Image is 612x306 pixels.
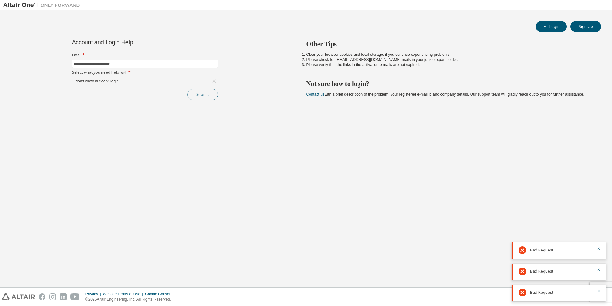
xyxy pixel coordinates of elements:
button: Submit [187,89,218,100]
li: Please verify that the links in the activation e-mails are not expired. [306,62,590,67]
p: © 2025 Altair Engineering, Inc. All Rights Reserved. [85,297,176,302]
span: Bad Request [530,290,553,295]
div: Cookie Consent [145,292,176,297]
div: I don't know but can't login [72,77,218,85]
span: Bad Request [530,269,553,274]
span: Bad Request [530,248,553,253]
div: Privacy [85,292,103,297]
img: altair_logo.svg [2,293,35,300]
label: Email [72,53,218,58]
div: I don't know but can't login [73,78,120,85]
label: Select what you need help with [72,70,218,75]
h2: Other Tips [306,40,590,48]
img: facebook.svg [39,293,45,300]
li: Clear your browser cookies and local storage, if you continue experiencing problems. [306,52,590,57]
a: Contact us [306,92,325,97]
img: instagram.svg [49,293,56,300]
img: youtube.svg [70,293,80,300]
h2: Not sure how to login? [306,80,590,88]
span: with a brief description of the problem, your registered e-mail id and company details. Our suppo... [306,92,584,97]
button: Sign Up [570,21,601,32]
button: Login [536,21,567,32]
li: Please check for [EMAIL_ADDRESS][DOMAIN_NAME] mails in your junk or spam folder. [306,57,590,62]
div: Website Terms of Use [103,292,145,297]
img: Altair One [3,2,83,8]
img: linkedin.svg [60,293,67,300]
div: Account and Login Help [72,40,189,45]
